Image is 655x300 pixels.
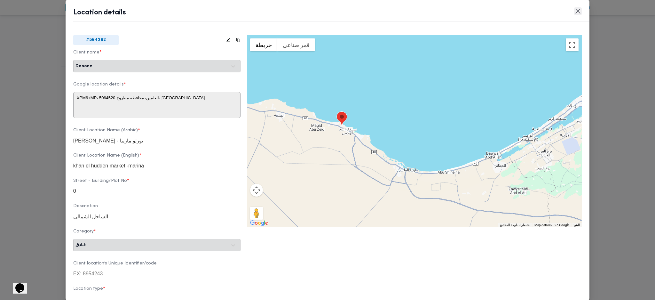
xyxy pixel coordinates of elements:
[534,223,569,227] span: Map data ©2025 Google
[73,82,241,92] label: Google location details
[73,163,241,169] input: EX: Hyper one
[73,92,241,118] textarea: XPM6+MP، العلمين، محافظة مطروح 5064520، [GEOGRAPHIC_DATA]
[250,38,277,51] button: عرض خريطة الشارع
[277,38,315,51] button: عرض صور القمر الصناعي
[573,223,580,227] a: البنود
[73,35,119,45] div: # 564262
[249,219,270,227] a: ‏فتح هذه المنطقة في "خرائط Google" (يؤدي ذلك إلى فتح نافذة جديدة)
[73,229,241,239] label: Category
[566,38,579,51] button: تبديل إلى العرض ملء الشاشة
[500,223,531,227] button: اختصارات لوحة المفاتيح
[250,184,263,197] button: عناصر التحكّم بطريقة عرض الخريطة
[73,178,241,188] label: Street - Building/Plot No
[73,153,241,163] label: Client Location Name (English)
[73,204,241,214] label: Description
[73,286,241,296] label: Location type
[249,219,270,227] img: Google
[250,207,263,220] button: اسحب الدليل على الخريطة لفتح "التجوّل الافتراضي".
[73,261,241,271] label: Client location’s Unique Identifier/code
[73,50,241,60] label: Client name
[574,7,582,15] button: Closes this modal window
[73,271,241,277] input: EX: 8954243
[73,128,241,138] label: Client Location Name (Arabic)
[6,274,27,294] iframe: chat widget
[73,138,241,143] input: EX: Hyper one
[73,8,597,21] header: Location details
